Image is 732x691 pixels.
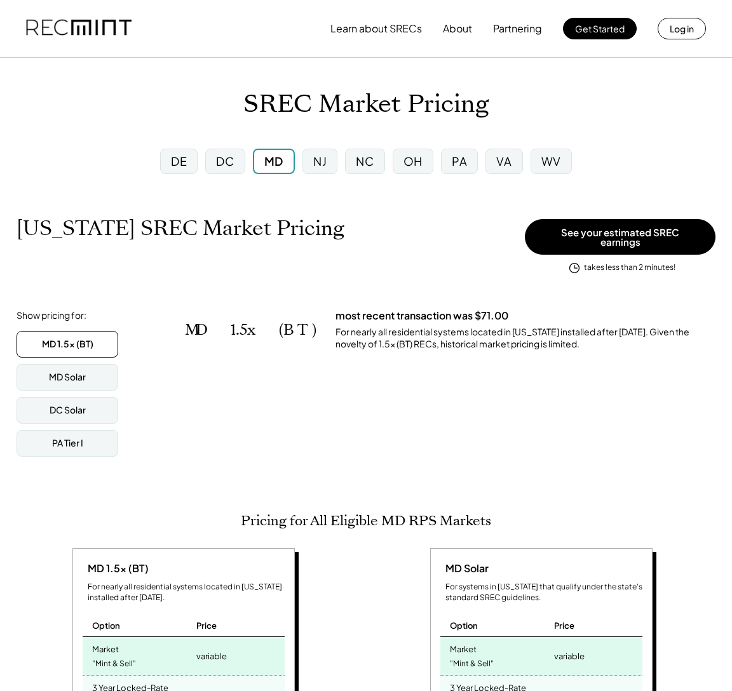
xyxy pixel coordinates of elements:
[216,153,234,169] div: DC
[443,16,472,41] button: About
[554,647,585,665] div: variable
[584,262,675,273] div: takes less than 2 minutes!
[88,582,285,603] div: For nearly all residential systems located in [US_STATE] installed after [DATE].
[17,309,86,322] div: Show pricing for:
[196,647,227,665] div: variable
[452,153,467,169] div: PA
[356,153,374,169] div: NC
[42,338,93,351] div: MD 1.5x (BT)
[658,18,706,39] button: Log in
[445,582,642,603] div: For systems in [US_STATE] that qualify under the state's standard SREC guidelines.
[330,16,422,41] button: Learn about SRECs
[335,309,508,323] h3: most recent transaction was $71.00
[50,404,86,417] div: DC Solar
[264,153,283,169] div: MD
[83,561,149,575] div: MD 1.5x (BT)
[49,371,86,384] div: MD Solar
[563,18,637,39] button: Get Started
[541,153,561,169] div: WV
[450,640,477,655] div: Market
[92,655,136,673] div: "Mint & Sell"
[185,321,316,339] h2: MD 1.5x (BT)
[554,620,574,631] div: Price
[243,90,489,119] h1: SREC Market Pricing
[26,7,132,50] img: recmint-logotype%403x.png
[17,216,344,241] h1: [US_STATE] SREC Market Pricing
[525,219,715,255] button: See your estimated SREC earnings
[92,640,119,655] div: Market
[171,153,187,169] div: DE
[52,437,83,450] div: PA Tier I
[450,655,494,673] div: "Mint & Sell"
[496,153,512,169] div: VA
[403,153,423,169] div: OH
[313,153,327,169] div: NJ
[493,16,542,41] button: Partnering
[196,620,217,631] div: Price
[241,513,491,529] h2: Pricing for All Eligible MD RPS Markets
[450,620,478,631] div: Option
[92,620,120,631] div: Option
[335,326,715,351] div: For nearly all residential systems located in [US_STATE] installed after [DATE]. Given the novelt...
[440,561,489,575] div: MD Solar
